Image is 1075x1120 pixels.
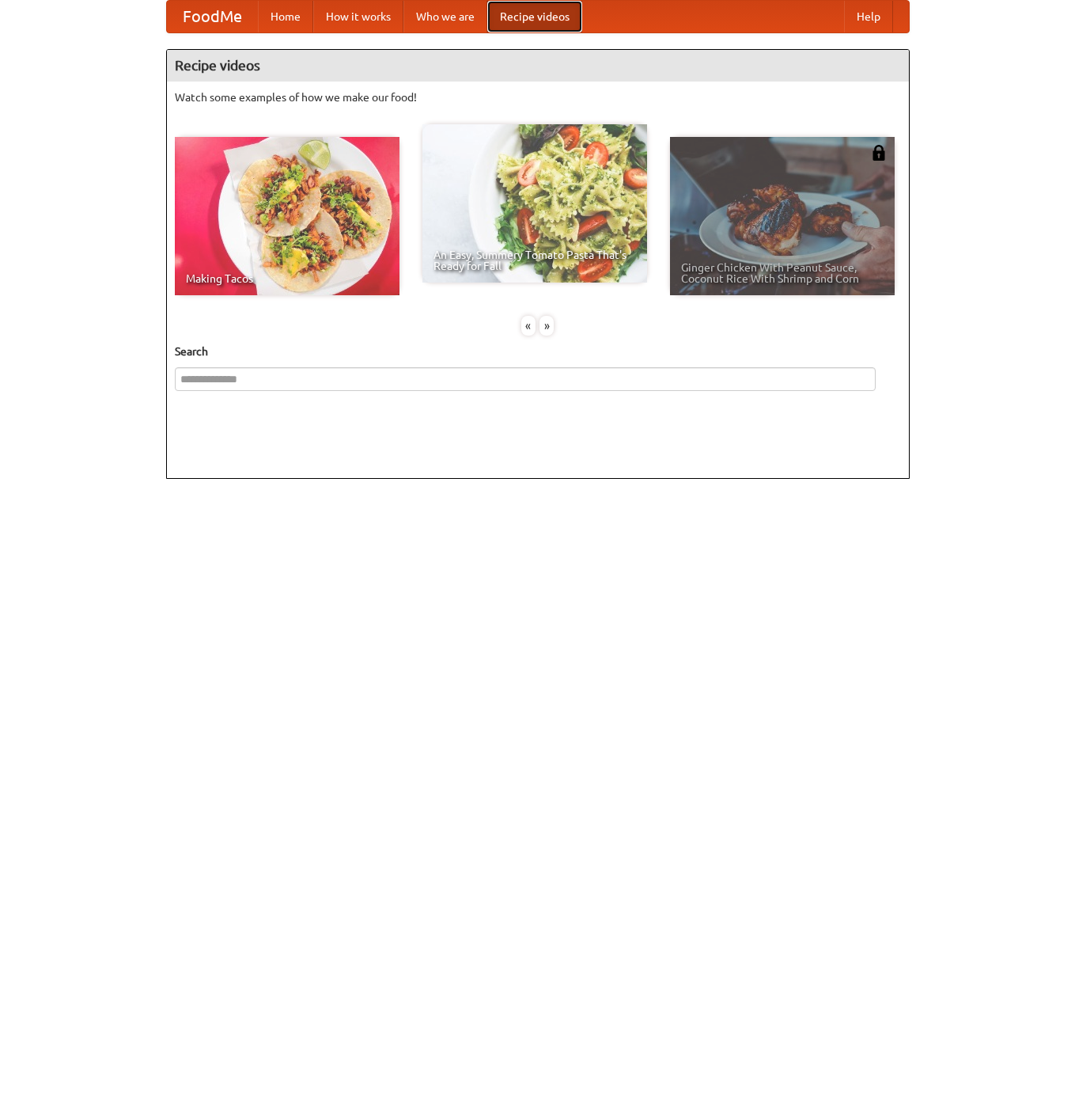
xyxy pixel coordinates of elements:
a: Home [258,1,313,32]
a: Recipe videos [487,1,582,32]
h4: Recipe videos [167,50,909,82]
span: An Easy, Summery Tomato Pasta That's Ready for Fall [433,249,636,271]
div: » [539,316,554,336]
h5: Search [175,344,901,359]
p: Watch some examples of how we make our food! [175,89,901,105]
a: How it works [313,1,403,32]
a: Making Tacos [175,137,399,295]
a: FoodMe [167,1,258,32]
a: Who we are [403,1,487,32]
img: 483408.png [871,145,887,161]
a: An Easy, Summery Tomato Pasta That's Ready for Fall [422,124,647,283]
a: Help [844,1,893,32]
span: Making Tacos [186,273,388,284]
div: « [521,316,536,336]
